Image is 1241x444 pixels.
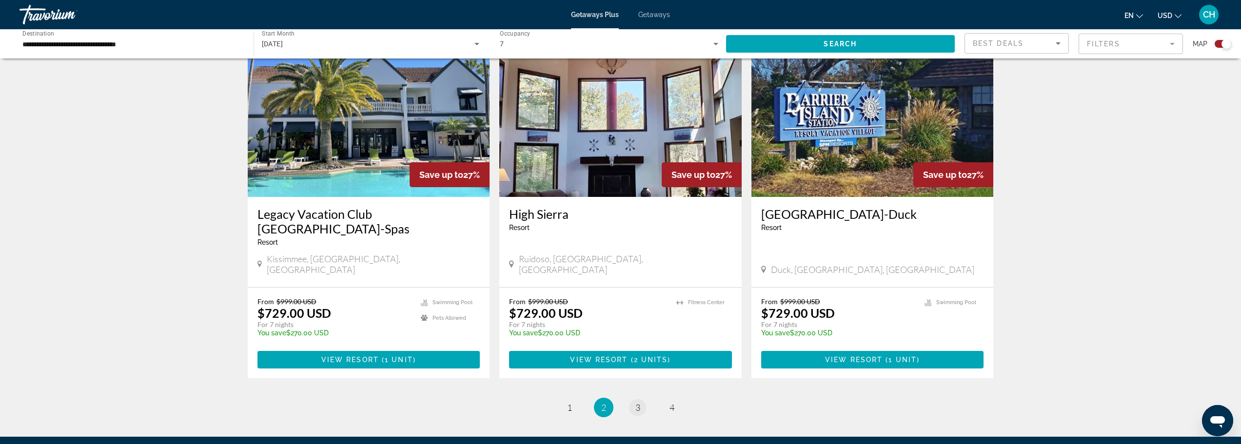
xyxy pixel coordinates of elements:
span: Save up to [923,170,967,180]
span: Save up to [419,170,463,180]
span: ( ) [883,356,920,364]
span: Save up to [671,170,715,180]
p: For 7 nights [509,320,667,329]
div: 27% [662,162,742,187]
span: Resort [257,238,278,246]
span: 1 [567,402,572,413]
button: Search [726,35,955,53]
a: Travorium [20,2,117,27]
span: en [1124,12,1134,19]
span: ( ) [379,356,416,364]
span: Fitness Center [688,299,725,306]
span: Ruidoso, [GEOGRAPHIC_DATA], [GEOGRAPHIC_DATA] [519,253,732,275]
span: 4 [670,402,674,413]
button: View Resort(2 units) [509,351,732,368]
span: [DATE] [262,40,283,48]
button: Change language [1124,8,1143,22]
span: 7 [500,40,504,48]
div: 27% [410,162,490,187]
span: View Resort [321,356,379,364]
span: Occupancy [500,30,531,37]
span: Swimming Pool [936,299,976,306]
img: 8615O01X.jpg [248,41,490,197]
span: USD [1158,12,1172,19]
span: You save [257,329,286,337]
button: View Resort(1 unit) [257,351,480,368]
button: Filter [1079,33,1183,55]
button: Change currency [1158,8,1182,22]
span: Start Month [262,30,295,37]
span: ( ) [628,356,671,364]
p: $729.00 USD [509,306,583,320]
span: Swimming Pool [433,299,473,306]
a: High Sierra [509,207,732,221]
nav: Pagination [248,398,994,417]
iframe: Button to launch messaging window [1202,405,1233,436]
span: $999.00 USD [276,297,316,306]
span: Search [824,40,857,48]
span: From [509,297,526,306]
a: Getaways [638,11,670,19]
span: $999.00 USD [528,297,568,306]
span: Map [1193,37,1207,51]
img: 1402I01X.jpg [499,41,742,197]
button: User Menu [1196,4,1221,25]
span: 2 units [634,356,668,364]
span: 1 unit [385,356,413,364]
span: Resort [761,224,782,232]
span: CH [1203,10,1215,19]
span: Resort [509,224,530,232]
span: Duck, [GEOGRAPHIC_DATA], [GEOGRAPHIC_DATA] [771,264,974,275]
p: $270.00 USD [257,329,412,337]
span: View Resort [825,356,883,364]
p: $270.00 USD [509,329,667,337]
span: 2 [601,402,606,413]
span: You save [509,329,538,337]
p: $729.00 USD [257,306,331,320]
span: Best Deals [973,39,1024,47]
a: Legacy Vacation Club [GEOGRAPHIC_DATA]-Spas [257,207,480,236]
button: View Resort(1 unit) [761,351,984,368]
span: Kissimmee, [GEOGRAPHIC_DATA], [GEOGRAPHIC_DATA] [267,253,480,275]
span: From [761,297,778,306]
span: Destination [22,30,54,37]
p: $270.00 USD [761,329,915,337]
p: For 7 nights [257,320,412,329]
div: 27% [913,162,993,187]
span: 3 [635,402,640,413]
span: $999.00 USD [780,297,820,306]
img: 1008E01L.jpg [751,41,994,197]
span: Pets Allowed [433,315,466,321]
span: You save [761,329,790,337]
span: View Resort [570,356,628,364]
p: For 7 nights [761,320,915,329]
span: 1 unit [888,356,917,364]
p: $729.00 USD [761,306,835,320]
mat-select: Sort by [973,38,1061,49]
span: From [257,297,274,306]
a: Getaways Plus [571,11,619,19]
a: [GEOGRAPHIC_DATA]-Duck [761,207,984,221]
